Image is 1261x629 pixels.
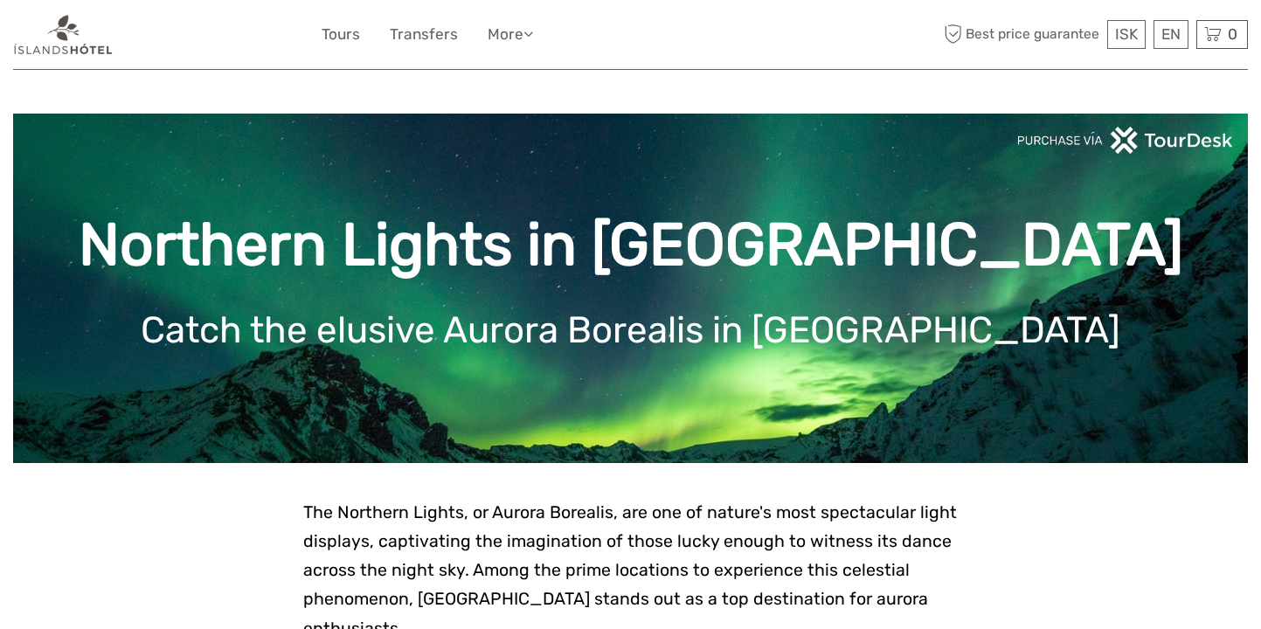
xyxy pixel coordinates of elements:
[1225,25,1240,43] span: 0
[390,22,458,47] a: Transfers
[1115,25,1138,43] span: ISK
[322,22,360,47] a: Tours
[13,13,114,56] img: 1298-aa34540a-eaca-4c1b-b063-13e4b802c612_logo_small.png
[1016,127,1235,154] img: PurchaseViaTourDeskwhite.png
[939,20,1103,49] span: Best price guarantee
[39,308,1222,352] h1: Catch the elusive Aurora Borealis in [GEOGRAPHIC_DATA]
[1154,20,1188,49] div: EN
[488,22,533,47] a: More
[39,210,1222,280] h1: Northern Lights in [GEOGRAPHIC_DATA]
